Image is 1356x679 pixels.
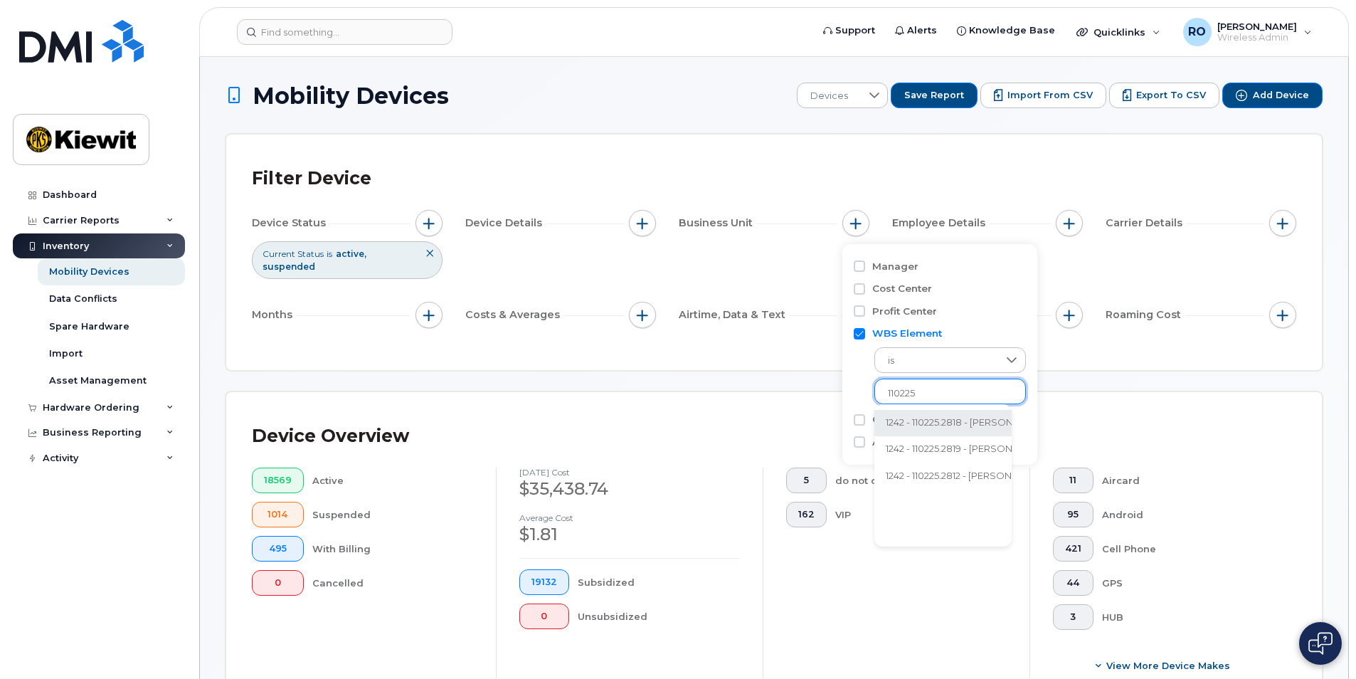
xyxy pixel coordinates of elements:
div: Aircard [1102,468,1274,493]
img: Open chat [1308,632,1333,655]
label: WBS Element [872,327,942,340]
div: Filter Device [252,160,371,197]
span: 162 [798,509,815,520]
span: 19132 [531,577,557,588]
div: Unsubsidized [578,604,741,629]
button: 44 [1053,570,1093,596]
div: HUB [1102,604,1274,630]
span: 11 [1065,475,1081,486]
div: Android [1102,502,1274,527]
span: 18569 [264,475,292,486]
button: View More Device Makes [1053,653,1273,678]
button: 421 [1053,536,1093,562]
span: is [327,248,332,260]
span: Export to CSV [1136,89,1206,102]
span: 95 [1065,509,1081,520]
button: 19132 [519,569,569,595]
div: With Billing [312,536,474,562]
div: Suspended [312,502,474,527]
span: Months [252,307,297,322]
span: Business Unit [679,216,757,231]
span: Costs & Averages [465,307,564,322]
button: 5 [786,468,827,493]
div: Cell Phone [1102,536,1274,562]
div: Active [312,468,474,493]
label: Company Code [872,413,950,426]
button: Export to CSV [1109,83,1219,108]
button: 0 [519,604,569,629]
h4: [DATE] cost [519,468,740,477]
span: 421 [1065,543,1081,554]
button: 162 [786,502,827,527]
label: Manager [872,260,918,273]
div: Cancelled [312,570,474,596]
button: 11 [1053,468,1093,493]
span: 5 [798,475,815,486]
span: Import from CSV [1007,89,1093,102]
button: 18569 [252,468,304,493]
span: Save Report [904,89,964,102]
span: Employee Details [892,216,990,231]
button: 3 [1053,604,1093,630]
span: Devices [798,83,861,109]
span: 44 [1065,577,1081,589]
span: 1014 [264,509,292,520]
div: Device Overview [252,418,409,455]
span: Device Status [252,216,330,231]
label: Additional Status [872,436,960,449]
button: 1014 [252,502,304,527]
div: do not cancel [835,468,1007,493]
label: Profit Center [872,305,937,318]
label: Cost Center [872,282,932,295]
button: Save Report [891,83,978,108]
span: 495 [264,543,292,554]
span: Current Status [263,248,324,260]
div: Subsidized [578,569,741,595]
span: is [875,348,998,374]
li: 1242 - 110225.2819 - Kiewit Engnrng Grp Inc [874,437,1136,463]
button: Add Device [1222,83,1323,108]
button: Import from CSV [980,83,1106,108]
div: GPS [1102,570,1274,596]
span: 0 [264,577,292,589]
span: 0 [531,611,557,622]
span: Carrier Details [1106,216,1187,231]
span: active [336,248,366,259]
span: Airtime, Data & Text [679,307,790,322]
span: suspended [263,261,315,272]
span: Device Details [465,216,546,231]
span: 3 [1065,611,1081,623]
span: Mobility Devices [253,83,449,108]
div: VIP [835,502,1007,527]
div: $1.81 [519,522,740,547]
input: Please enter 3 or more characters [888,387,1012,400]
button: 95 [1053,502,1093,527]
div: $35,438.74 [519,477,740,501]
span: Add Device [1253,89,1309,102]
span: Roaming Cost [1106,307,1185,322]
h4: Average cost [519,513,740,522]
button: 0 [252,570,304,596]
span: View More Device Makes [1106,659,1230,673]
li: 1242 - 110225.2818 - Kiewit Engnrng Grp Inc [874,410,1136,436]
li: 1242 - 110225.2812 - Kiewit Engnrng Grp Inc [874,463,1136,490]
ul: Option List [874,404,1136,547]
button: 495 [252,536,304,562]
